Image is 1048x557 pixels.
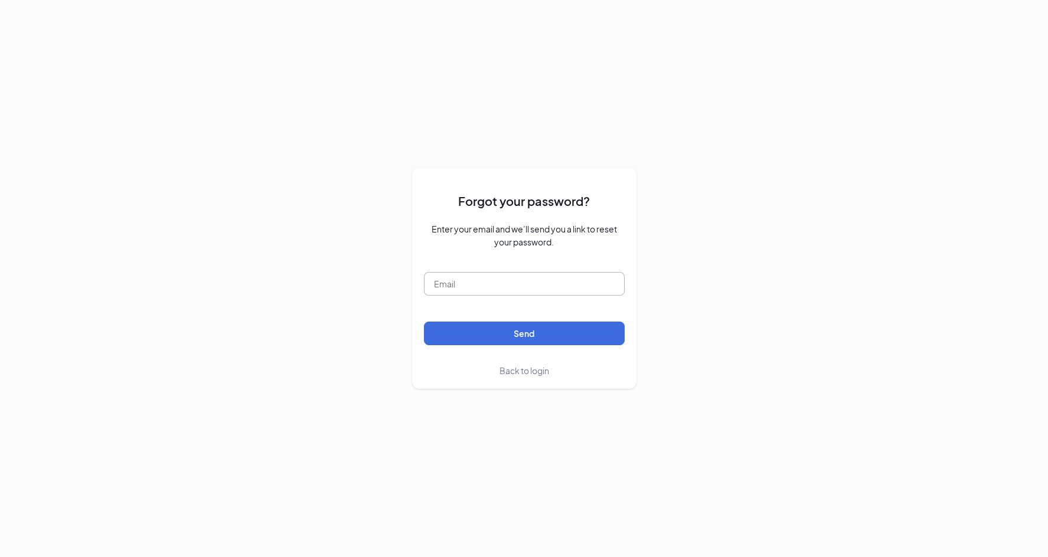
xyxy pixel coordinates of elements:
[499,365,549,376] span: Back to login
[499,364,549,377] a: Back to login
[424,272,625,296] input: Email
[424,322,625,345] button: Send
[458,192,590,210] span: Forgot your password?
[424,222,625,248] span: Enter your email and we’ll send you a link to reset your password.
